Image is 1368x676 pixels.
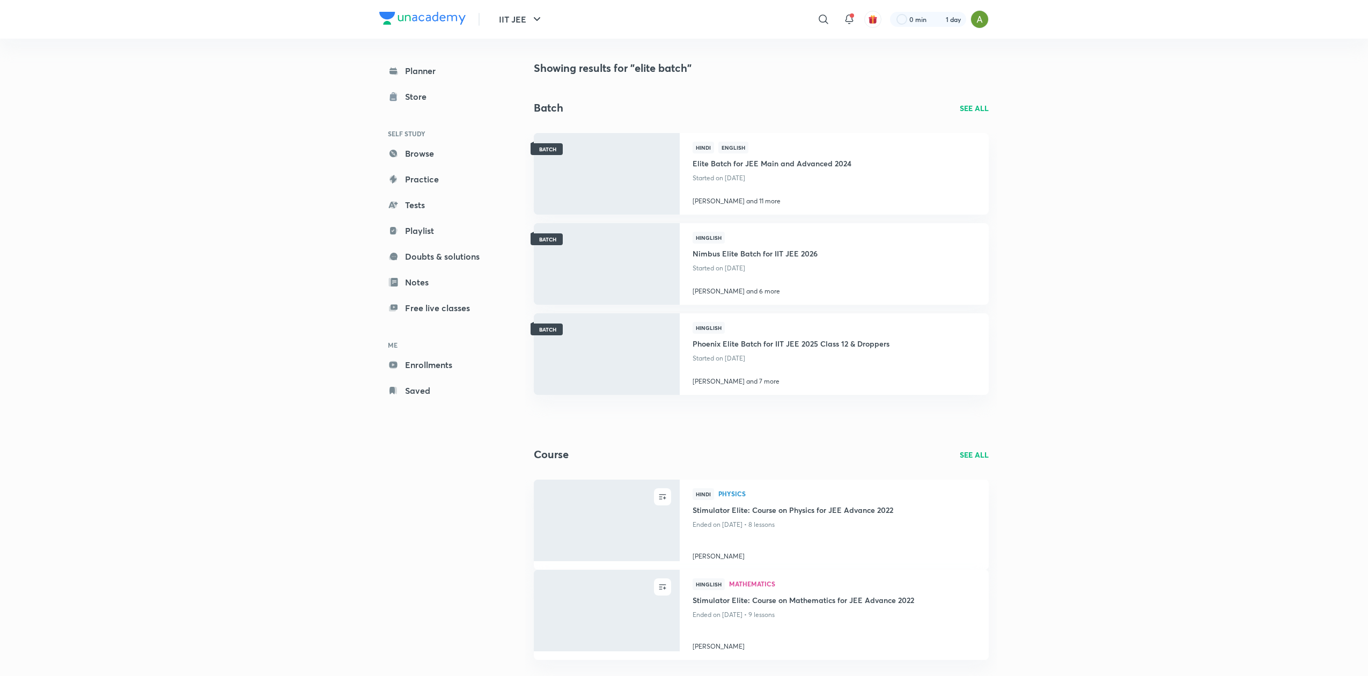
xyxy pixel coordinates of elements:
a: SEE ALL [960,102,989,114]
img: avatar [868,14,878,24]
a: Mathematics [729,581,976,588]
p: [PERSON_NAME] and 7 more [693,377,889,386]
a: ThumbnailBATCH [534,223,680,305]
a: SEE ALL [960,449,989,460]
span: English [718,142,748,153]
a: Browse [379,143,504,164]
a: ThumbnailBATCH [534,133,680,215]
a: Stimulator Elite: Course on Physics for JEE Advance 2022 [693,504,976,518]
a: new-thumbnail [534,570,680,660]
a: [PERSON_NAME] [693,547,976,561]
a: Company Logo [379,12,466,27]
a: Planner [379,60,504,82]
span: Hindi [693,488,714,500]
span: Hinglish [693,322,725,334]
img: Thumbnail [532,312,681,395]
a: new-thumbnail [534,480,680,570]
a: Notes [379,271,504,293]
a: Stimulator Elite: Course on Mathematics for JEE Advance 2022 [693,594,976,608]
p: [PERSON_NAME] and 11 more [693,196,851,206]
h2: Course [534,446,569,462]
img: new-thumbnail [532,479,681,562]
a: [PERSON_NAME] [693,637,976,651]
p: Ended on [DATE] • 9 lessons [693,608,976,622]
a: Store [379,86,504,107]
a: ThumbnailBATCH [534,313,680,395]
img: streak [933,14,944,25]
p: Ended on [DATE] • 8 lessons [693,518,976,532]
h6: ME [379,336,504,354]
a: Practice [379,168,504,190]
p: [PERSON_NAME] and 6 more [693,286,818,296]
a: Saved [379,380,504,401]
p: Started on [DATE] [693,351,889,365]
div: Store [405,90,433,103]
a: Nimbus Elite Batch for IIT JEE 2026 [693,244,818,261]
span: BATCH [539,146,556,152]
a: Tests [379,194,504,216]
img: new-thumbnail [532,569,681,652]
span: Hinglish [693,578,725,590]
a: Phoenix Elite Batch for IIT JEE 2025 Class 12 & Droppers [693,334,889,351]
span: Physics [718,490,976,497]
p: Started on [DATE] [693,171,851,185]
button: IIT JEE [492,9,550,30]
a: Free live classes [379,297,504,319]
span: Hinglish [693,232,725,244]
img: Ajay A [970,10,989,28]
h6: SELF STUDY [379,124,504,143]
span: Mathematics [729,581,976,587]
a: Playlist [379,220,504,241]
a: Elite Batch for JEE Main and Advanced 2024 [693,153,851,171]
h2: Batch [534,100,563,116]
img: Thumbnail [532,222,681,305]
a: Physics [718,490,976,498]
a: Doubts & solutions [379,246,504,267]
span: BATCH [539,327,556,332]
span: BATCH [539,237,556,242]
a: Enrollments [379,354,504,376]
img: Company Logo [379,12,466,25]
span: Hindi [693,142,714,153]
img: Thumbnail [532,132,681,215]
p: Started on [DATE] [693,261,818,275]
button: avatar [864,11,881,28]
h4: Showing results for "elite batch" [534,60,989,76]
